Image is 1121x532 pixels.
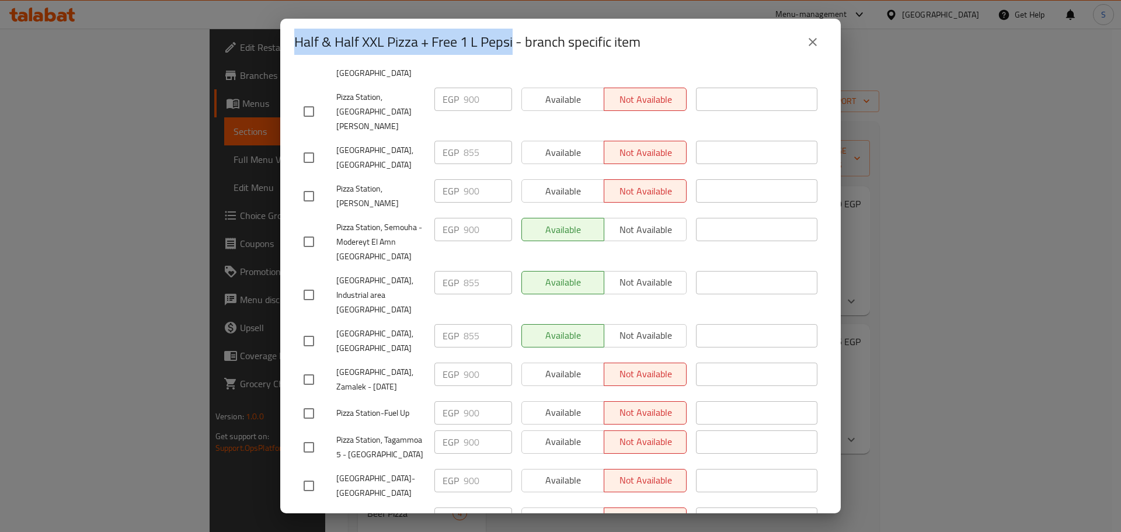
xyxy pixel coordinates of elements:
span: Pizza Station, [GEOGRAPHIC_DATA][PERSON_NAME] [336,90,425,134]
p: EGP [443,512,459,526]
input: Please enter price [464,88,512,111]
p: EGP [443,92,459,106]
p: EGP [443,406,459,420]
button: close [799,28,827,56]
input: Please enter price [464,507,512,531]
p: EGP [443,329,459,343]
span: [GEOGRAPHIC_DATA], Zamalek - [DATE] [336,365,425,394]
span: Pizza Station, [PERSON_NAME] [336,182,425,211]
span: [GEOGRAPHIC_DATA]-[GEOGRAPHIC_DATA] [GEOGRAPHIC_DATA] [336,37,425,81]
input: Please enter price [464,469,512,492]
p: EGP [443,276,459,290]
span: Pizza Station-Fuel Up [336,406,425,420]
span: Pizza Station, Semouha - Modereyt El Amn [GEOGRAPHIC_DATA] [336,220,425,264]
p: EGP [443,367,459,381]
input: Please enter price [464,141,512,164]
input: Please enter price [464,271,512,294]
p: EGP [443,435,459,449]
span: [GEOGRAPHIC_DATA], [GEOGRAPHIC_DATA] [336,143,425,172]
span: Pizza Station, Tagammoa 5 - [GEOGRAPHIC_DATA] [336,433,425,462]
span: [GEOGRAPHIC_DATA], Industrial area [GEOGRAPHIC_DATA] [336,273,425,317]
input: Please enter price [464,401,512,425]
span: [GEOGRAPHIC_DATA]-[GEOGRAPHIC_DATA] [336,471,425,500]
h2: Half & Half XXL Pizza + Free 1 L Pepsi - branch specific item [294,33,640,51]
p: EGP [443,145,459,159]
p: EGP [443,474,459,488]
input: Please enter price [464,218,512,241]
input: Please enter price [464,363,512,386]
input: Please enter price [464,430,512,454]
input: Please enter price [464,324,512,347]
input: Please enter price [464,179,512,203]
p: EGP [443,184,459,198]
p: EGP [443,222,459,237]
span: [GEOGRAPHIC_DATA],[GEOGRAPHIC_DATA] [336,326,425,356]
